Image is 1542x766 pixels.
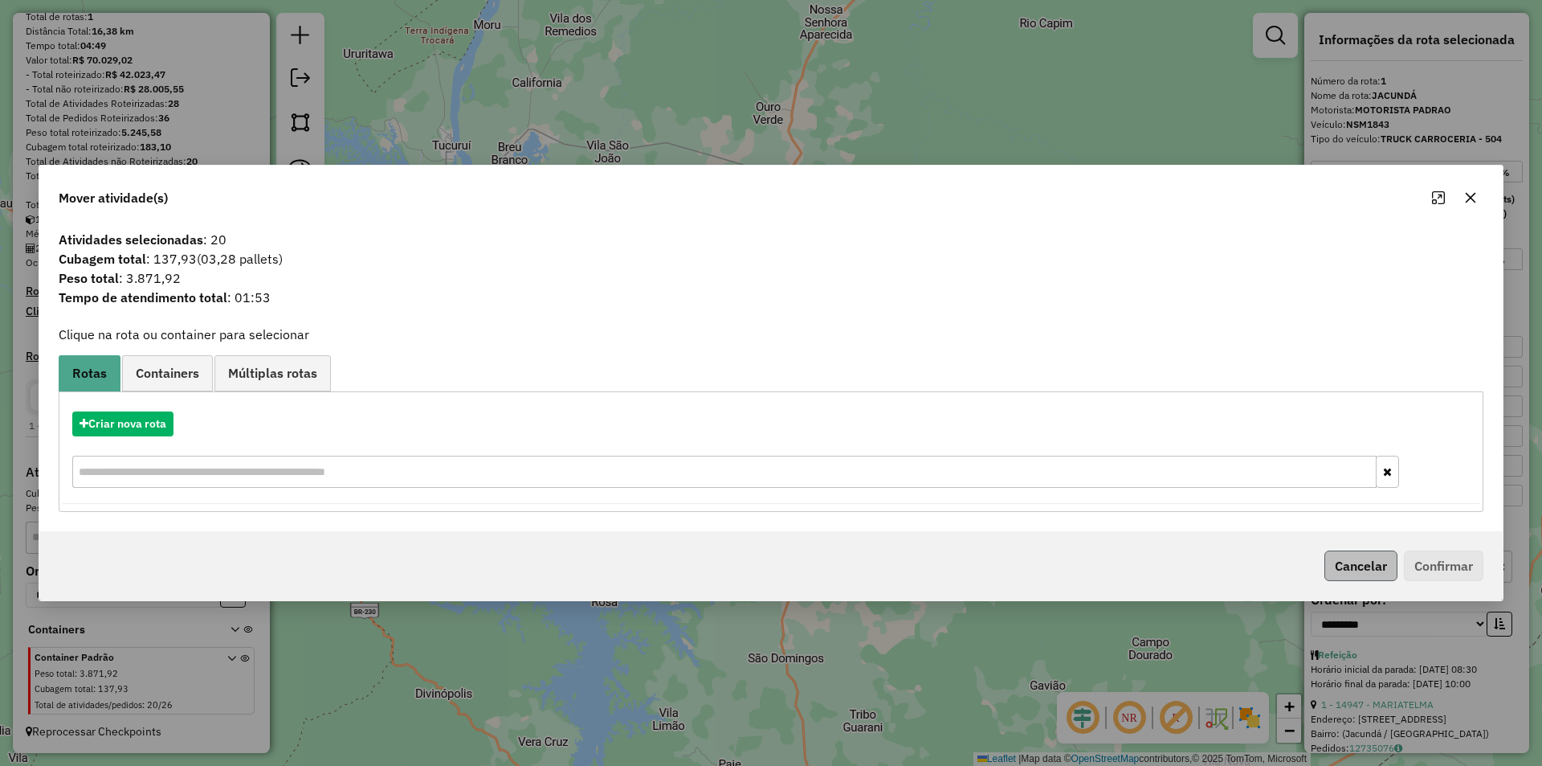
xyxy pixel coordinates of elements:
span: Mover atividade(s) [59,188,168,207]
span: : 20 [49,230,1493,249]
span: Containers [136,367,199,379]
button: Cancelar [1324,551,1397,581]
label: Clique na rota ou container para selecionar [59,325,309,344]
strong: Cubagem total [59,251,146,267]
strong: Atividades selecionadas [59,231,203,248]
span: : 137,93 [49,249,1493,268]
span: : 3.871,92 [49,268,1493,288]
strong: Peso total [59,270,119,286]
strong: Tempo de atendimento total [59,289,227,305]
button: Maximize [1426,185,1451,211]
span: Rotas [72,367,107,379]
button: Criar nova rota [72,412,173,436]
span: Múltiplas rotas [228,367,317,379]
span: : 01:53 [49,288,1493,307]
span: (03,28 pallets) [197,251,283,267]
